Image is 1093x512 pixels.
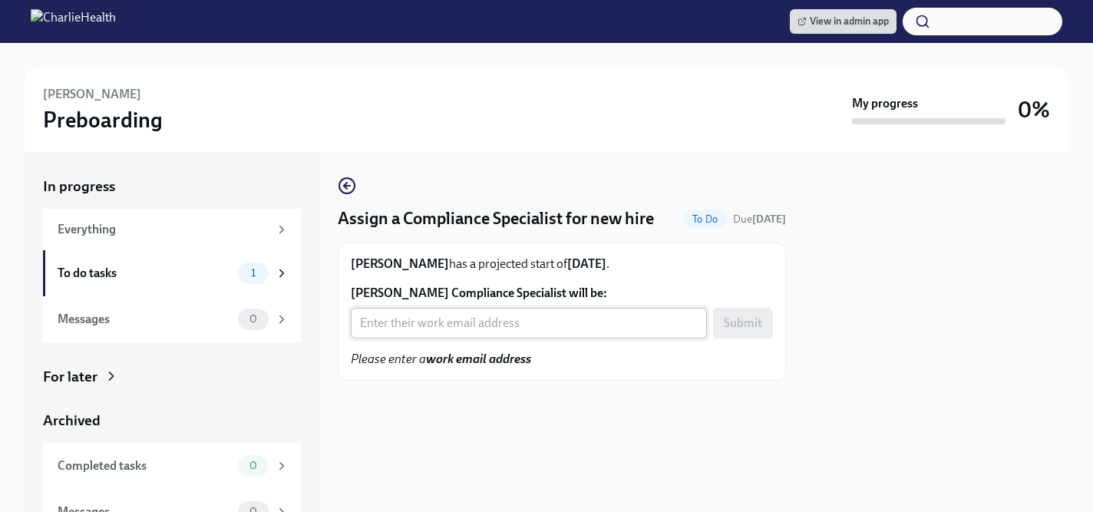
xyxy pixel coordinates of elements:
[797,14,889,29] span: View in admin app
[43,106,163,134] h3: Preboarding
[58,457,232,474] div: Completed tasks
[43,367,97,387] div: For later
[43,177,301,197] a: In progress
[351,308,707,339] input: Enter their work email address
[43,411,301,431] a: Archived
[240,313,266,325] span: 0
[351,256,449,271] strong: [PERSON_NAME]
[790,9,897,34] a: View in admin app
[43,296,301,342] a: Messages0
[1018,96,1050,124] h3: 0%
[338,207,654,230] h4: Assign a Compliance Specialist for new hire
[683,213,727,225] span: To Do
[752,213,786,226] strong: [DATE]
[852,95,918,112] strong: My progress
[242,267,265,279] span: 1
[58,221,269,238] div: Everything
[58,311,232,328] div: Messages
[733,213,786,226] span: Due
[43,250,301,296] a: To do tasks1
[351,285,773,302] label: [PERSON_NAME] Compliance Specialist will be:
[351,256,773,273] p: has a projected start of .
[351,352,531,366] em: Please enter a
[43,209,301,250] a: Everything
[567,256,606,271] strong: [DATE]
[43,367,301,387] a: For later
[733,212,786,226] span: September 18th, 2025 09:00
[58,265,232,282] div: To do tasks
[426,352,531,366] strong: work email address
[31,9,116,34] img: CharlieHealth
[43,86,141,103] h6: [PERSON_NAME]
[240,460,266,471] span: 0
[43,443,301,489] a: Completed tasks0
